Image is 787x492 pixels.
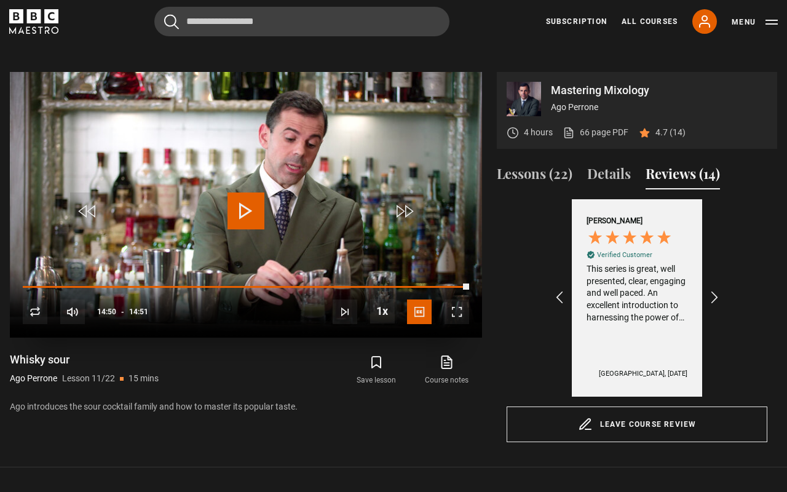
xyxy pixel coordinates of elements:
button: Details [587,164,631,189]
span: - [121,307,124,316]
div: [PERSON_NAME] Verified CustomerThis series is great, well presented, clear, engaging and well pac... [566,199,708,396]
button: Lessons (22) [497,164,572,189]
span: 14:51 [129,301,148,323]
a: Subscription [546,16,607,27]
div: REVIEWS.io Carousel Scroll Right [707,283,721,312]
svg: BBC Maestro [9,9,58,34]
button: Reviews (14) [646,164,720,189]
input: Search [154,7,449,36]
div: Progress Bar [23,286,469,288]
p: 4.7 (14) [655,126,686,139]
div: [GEOGRAPHIC_DATA], [DATE] [599,369,687,378]
a: All Courses [622,16,678,27]
button: Playback Rate [370,299,395,323]
h1: Whisky sour [10,352,159,367]
a: 66 page PDF [563,126,628,139]
div: 5 Stars [587,229,676,249]
p: Mastering Mixology [551,85,767,96]
p: Ago introduces the sour cocktail family and how to master its popular taste. [10,400,482,413]
p: Ago Perrone [551,101,767,114]
div: [PERSON_NAME] [587,216,643,226]
a: Course notes [412,352,482,388]
p: Ago Perrone [10,372,57,385]
a: Leave course review [507,407,767,442]
button: Toggle navigation [732,16,778,28]
button: Fullscreen [445,300,469,324]
button: Replay [23,300,47,324]
div: This series is great, well presented, clear, engaging and well paced. An excellent introduction t... [587,263,687,323]
video-js: Video Player [10,72,482,338]
button: Save lesson [341,352,411,388]
div: Verified Customer [597,250,652,260]
p: Lesson 11/22 [62,372,115,385]
button: Submit the search query [164,14,179,30]
p: 15 mins [129,372,159,385]
button: Next Lesson [333,300,357,324]
div: REVIEWS.io Carousel Scroll Left [553,283,567,312]
span: 14:50 [97,301,116,323]
button: Captions [407,300,432,324]
button: Mute [60,300,85,324]
p: 4 hours [524,126,553,139]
